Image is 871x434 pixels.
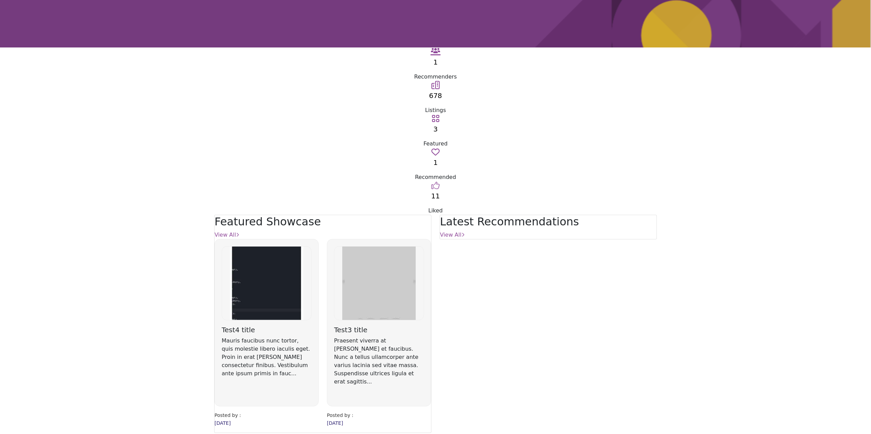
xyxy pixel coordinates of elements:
h2: Featured Showcase [215,215,431,228]
a: 11 [431,192,440,200]
p: Posted by : [327,412,431,419]
i: Go to Liked [431,181,440,190]
h3: Test4 title [222,326,312,334]
div: Liked [214,207,657,215]
a: View All [440,232,465,238]
p: Mauris faucibus nunc tortor, quis molestie libero iaculis eget. Proin in erat [PERSON_NAME] conse... [222,337,312,378]
a: 1 [433,58,438,66]
img: Logo of Test, click to view details [222,247,311,320]
a: View All [215,232,239,238]
p: Posted by : [215,412,319,419]
a: View Recommenders [430,50,441,56]
a: 678 [429,92,442,100]
div: Featured [214,140,657,148]
div: Listings [214,106,657,114]
a: 1 [433,158,438,167]
img: Logo of Test, click to view details [334,247,424,320]
span: [DATE] [215,420,231,426]
div: Recommenders [214,73,657,81]
a: Go to Featured [431,116,440,123]
span: [DATE] [327,420,343,426]
div: Recommended [214,173,657,181]
h2: Latest Recommendations [440,215,656,228]
a: Go to Recommended [431,150,440,156]
p: Praesent viverra at [PERSON_NAME] et faucibus. Nunc a tellus ullamcorper ante varius lacinia sed ... [334,337,424,386]
h3: Test3 title [334,326,424,334]
a: 3 [433,125,438,133]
